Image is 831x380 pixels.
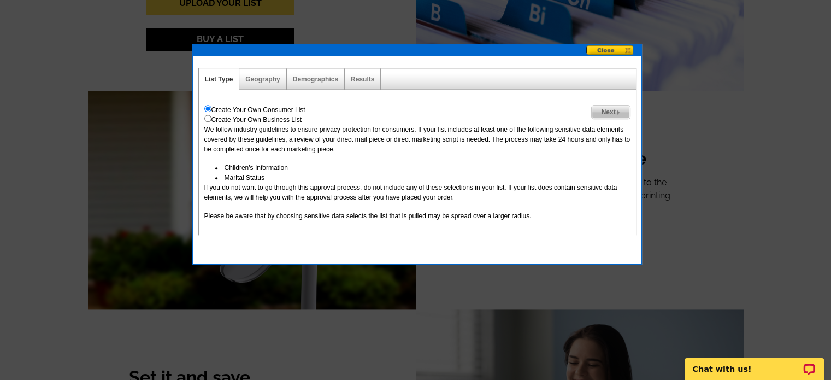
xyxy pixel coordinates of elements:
[204,211,630,221] p: Please be aware that by choosing sensitive data selects the list that is pulled may be spread ove...
[591,105,630,119] a: Next
[205,75,233,83] a: List Type
[215,173,630,183] li: Marital Status
[592,106,629,119] span: Next
[204,183,630,202] p: If you do not want to go through this approval process, do not include any of these selections in...
[204,105,630,115] div: Create Your Own Consumer List
[351,75,374,83] a: Results
[204,125,630,154] p: We follow industry guidelines to ensure privacy protection for consumers. If your list includes a...
[293,75,338,83] a: Demographics
[616,110,621,115] img: button-next-arrow-gray.png
[204,115,630,125] div: Create Your Own Business List
[215,163,630,173] li: Children's Information
[677,346,831,380] iframe: LiveChat chat widget
[245,75,280,83] a: Geography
